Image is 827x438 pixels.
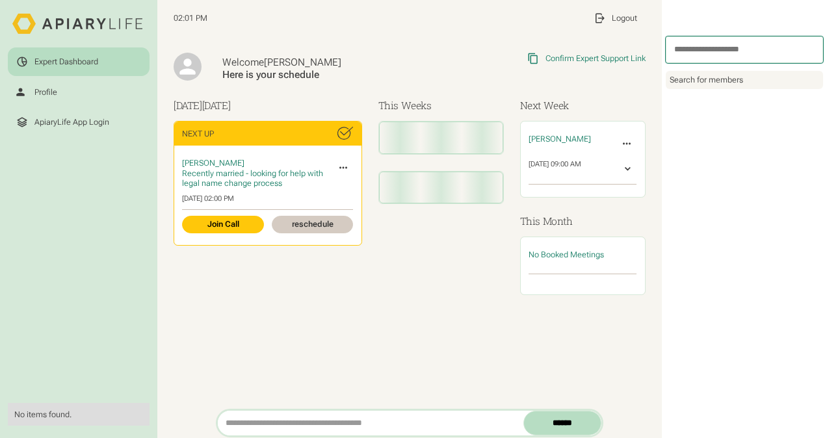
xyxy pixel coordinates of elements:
div: ApiaryLife App Login [34,117,109,127]
a: ApiaryLife App Login [8,108,149,136]
div: Logout [612,13,637,23]
div: [DATE] 09:00 AM [529,160,581,178]
a: reschedule [272,216,353,233]
div: No items found. [14,409,142,420]
span: [DATE] [202,99,231,112]
h3: This Weeks [378,98,504,113]
span: [PERSON_NAME] [529,134,591,144]
span: 02:01 PM [174,13,207,23]
span: [PERSON_NAME] [264,57,341,68]
div: Profile [34,87,57,97]
div: Search for members [666,71,823,89]
span: No Booked Meetings [529,250,604,259]
a: Logout [586,4,646,32]
a: Profile [8,78,149,106]
div: Expert Dashboard [34,57,98,67]
div: [DATE] 02:00 PM [182,194,353,203]
span: Recently married - looking for help with legal name change process [182,168,323,188]
h3: [DATE] [174,98,362,113]
div: Welcome [222,57,432,69]
span: [PERSON_NAME] [182,158,244,168]
div: Here is your schedule [222,69,432,81]
div: Confirm Expert Support Link [545,53,646,64]
a: Expert Dashboard [8,47,149,75]
a: Join Call [182,216,263,233]
h3: This Month [520,214,646,229]
div: Next Up [182,129,214,139]
h3: Next Week [520,98,646,113]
